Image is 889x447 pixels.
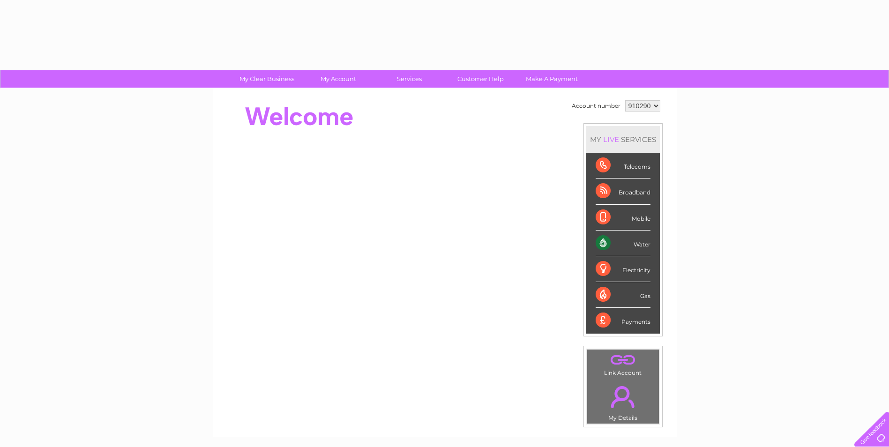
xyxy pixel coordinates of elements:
div: Broadband [596,179,650,204]
div: MY SERVICES [586,126,660,153]
a: My Clear Business [228,70,306,88]
div: Mobile [596,205,650,231]
a: Services [371,70,448,88]
a: . [590,380,657,413]
a: Customer Help [442,70,519,88]
a: . [590,352,657,368]
td: Account number [569,98,623,114]
div: LIVE [601,135,621,144]
div: Telecoms [596,153,650,179]
div: Water [596,231,650,256]
a: My Account [299,70,377,88]
td: Link Account [587,349,659,379]
td: My Details [587,378,659,424]
div: Gas [596,282,650,308]
div: Payments [596,308,650,333]
a: Make A Payment [513,70,590,88]
div: Electricity [596,256,650,282]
